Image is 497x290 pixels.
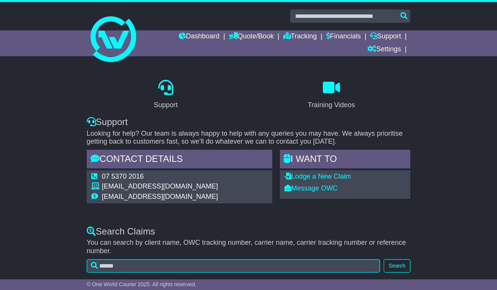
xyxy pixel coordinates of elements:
[308,100,355,110] div: Training Videos
[87,281,197,287] span: © One World Courier 2025. All rights reserved.
[87,117,410,128] div: Support
[326,30,361,43] a: Financials
[149,77,183,113] a: Support
[179,30,219,43] a: Dashboard
[87,239,410,255] p: You can search by client name, OWC tracking number, carrier name, carrier tracking number or refe...
[87,130,410,146] p: Looking for help? Our team is always happy to help with any queries you may have. We always prior...
[303,77,360,113] a: Training Videos
[87,226,410,237] div: Search Claims
[370,30,401,43] a: Support
[87,150,272,170] div: Contact Details
[283,30,317,43] a: Tracking
[102,173,218,183] td: 07 5370 2016
[154,100,178,110] div: Support
[284,173,351,180] a: Lodge a New Claim
[367,43,401,56] a: Settings
[102,193,218,201] td: [EMAIL_ADDRESS][DOMAIN_NAME]
[284,184,338,192] a: Message OWC
[102,182,218,193] td: [EMAIL_ADDRESS][DOMAIN_NAME]
[280,150,410,170] div: I WANT to
[384,259,410,273] button: Search
[229,30,274,43] a: Quote/Book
